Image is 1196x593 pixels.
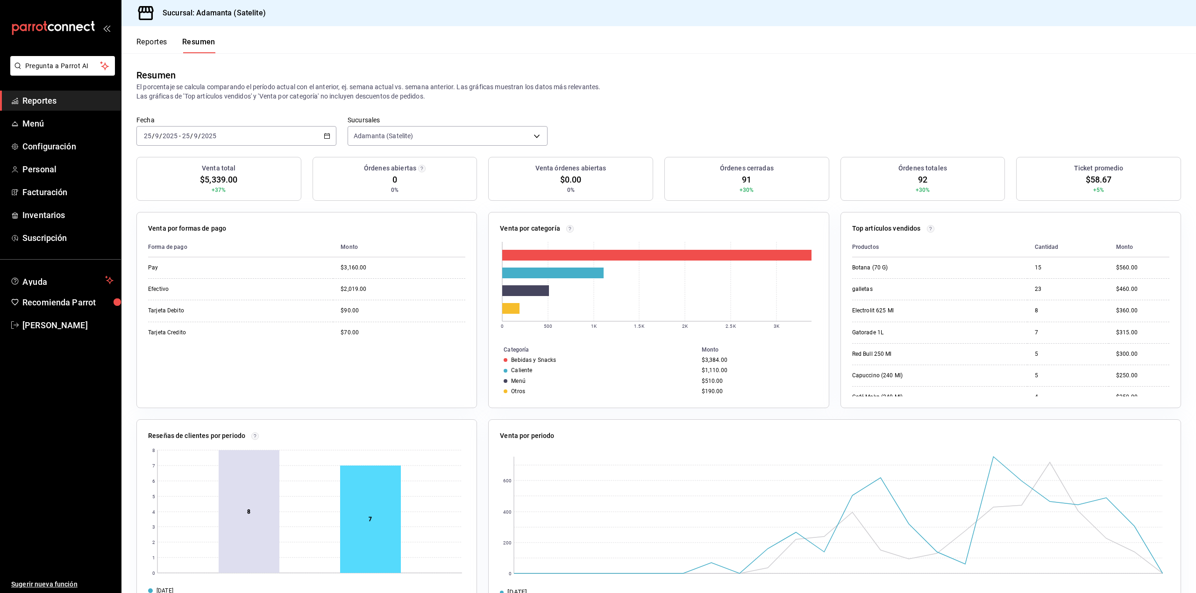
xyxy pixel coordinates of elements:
[341,307,465,315] div: $90.00
[852,237,1027,257] th: Productos
[148,264,242,272] div: Pay
[148,431,245,441] p: Reseñas de clientes por periodo
[511,378,526,384] div: Menú
[152,555,155,560] text: 1
[489,345,698,355] th: Categoría
[212,186,226,194] span: +37%
[774,324,780,329] text: 3K
[1093,186,1104,194] span: +5%
[143,132,152,140] input: --
[1116,393,1169,401] div: $250.00
[152,524,155,529] text: 3
[1035,285,1101,293] div: 23
[500,224,560,233] p: Venta por categoría
[511,388,525,395] div: Otros
[634,324,645,329] text: 1.5K
[509,571,512,576] text: 0
[916,186,930,194] span: +30%
[567,186,575,194] span: 0%
[193,132,198,140] input: --
[198,132,201,140] span: /
[348,117,548,123] label: Sucursales
[155,7,266,19] h3: Sucursal: Adamanta (Satelite)
[148,237,333,257] th: Forma de pago
[726,324,736,329] text: 2.5K
[1109,237,1169,257] th: Monto
[22,163,114,176] span: Personal
[698,345,829,355] th: Monto
[364,163,416,173] h3: Órdenes abiertas
[10,56,115,76] button: Pregunta a Parrot AI
[852,224,921,233] p: Top artículos vendidos
[201,132,217,140] input: ----
[1074,163,1124,173] h3: Ticket promedio
[162,132,178,140] input: ----
[354,131,413,141] span: Adamanta (Satelite)
[148,329,242,337] div: Tarjeta Credito
[1116,307,1169,315] div: $360.00
[742,173,751,186] span: 91
[503,509,512,515] text: 400
[852,350,946,358] div: Red Bull 250 Ml
[152,132,155,140] span: /
[391,186,399,194] span: 0%
[103,24,110,32] button: open_drawer_menu
[544,324,552,329] text: 500
[740,186,754,194] span: +30%
[136,117,336,123] label: Fecha
[852,393,946,401] div: Café Moka (240 Ml)
[11,579,114,589] span: Sugerir nueva función
[148,285,242,293] div: Efectivo
[511,367,532,374] div: Caliente
[22,117,114,130] span: Menú
[136,37,167,53] button: Reportes
[22,140,114,153] span: Configuración
[501,324,504,329] text: 0
[591,324,597,329] text: 1K
[511,357,556,363] div: Bebidas y Snacks
[1035,264,1101,272] div: 15
[1116,285,1169,293] div: $460.00
[682,324,688,329] text: 2K
[392,173,397,186] span: 0
[152,479,155,484] text: 6
[7,68,115,78] a: Pregunta a Parrot AI
[341,264,465,272] div: $3,160.00
[503,540,512,545] text: 200
[182,132,190,140] input: --
[500,431,554,441] p: Venta por periodo
[155,132,159,140] input: --
[22,275,101,286] span: Ayuda
[918,173,927,186] span: 92
[22,186,114,198] span: Facturación
[152,571,155,576] text: 0
[503,478,512,483] text: 600
[333,237,465,257] th: Monto
[852,285,946,293] div: galletas
[182,37,215,53] button: Resumen
[1035,307,1101,315] div: 8
[148,307,242,315] div: Tarjeta Debito
[341,329,465,337] div: $70.00
[1116,264,1169,272] div: $560.00
[136,68,176,82] div: Resumen
[898,163,947,173] h3: Órdenes totales
[22,232,114,244] span: Suscripción
[190,132,193,140] span: /
[152,509,155,515] text: 4
[136,82,1181,101] p: El porcentaje se calcula comparando el período actual con el anterior, ej. semana actual vs. sema...
[702,357,814,363] div: $3,384.00
[25,61,100,71] span: Pregunta a Parrot AI
[535,163,606,173] h3: Venta órdenes abiertas
[702,388,814,395] div: $190.00
[852,264,946,272] div: Botana (70 G)
[22,319,114,332] span: [PERSON_NAME]
[152,540,155,545] text: 2
[1035,329,1101,337] div: 7
[22,209,114,221] span: Inventarios
[200,173,237,186] span: $5,339.00
[152,494,155,499] text: 5
[1116,372,1169,380] div: $250.00
[852,307,946,315] div: Electrolit 625 Ml
[852,372,946,380] div: Capuccino (240 Ml)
